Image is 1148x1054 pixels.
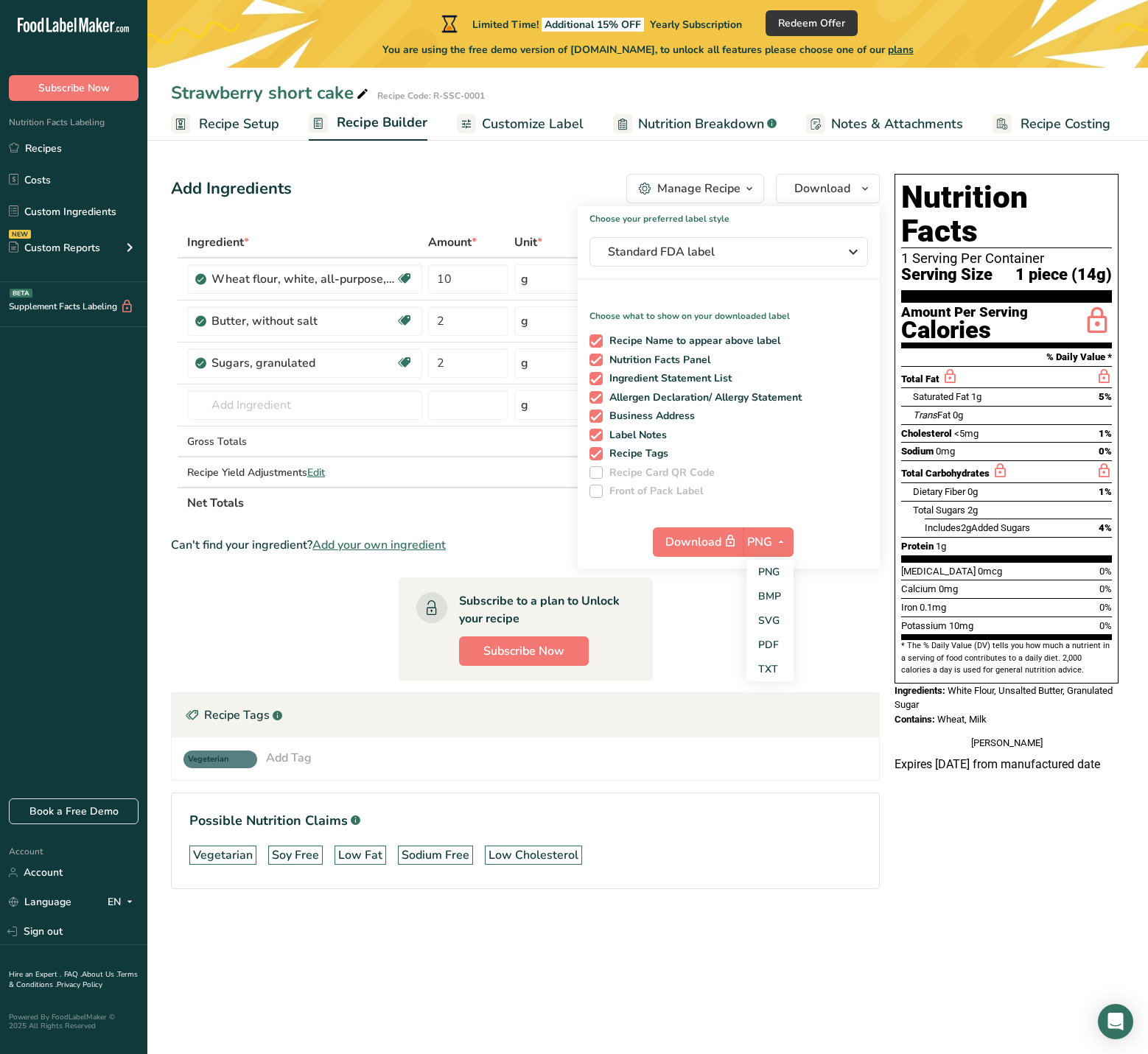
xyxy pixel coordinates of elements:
div: g [521,270,528,288]
a: Notes & Attachments [806,108,963,141]
div: Amount Per Serving [901,306,1028,320]
div: Powered By FoodLabelMaker © 2025 All Rights Reserved [9,1013,139,1030]
a: Hire an Expert . [9,969,61,980]
div: Add Ingredients [171,177,292,201]
span: Iron [901,602,917,613]
span: Vegeterian [188,753,239,766]
span: 1% [1099,428,1112,439]
div: Recipe Yield Adjustments [187,465,422,480]
section: * The % Daily Value (DV) tells you how much a nutrient in a serving of food contributes to a dail... [901,640,1112,676]
button: Manage Recipe [626,174,764,203]
span: Ingredient [187,233,249,251]
span: 10mg [949,620,973,631]
span: Nutrition Facts Panel [603,354,711,367]
a: PNG [746,560,794,584]
p: Expires [DATE] from manufactured date [895,756,1119,773]
span: 0% [1099,602,1112,613]
input: Add Ingredient [187,390,422,420]
div: NEW [9,230,31,239]
button: Standard FDA label [589,237,868,267]
span: Total Sugars [913,505,965,516]
span: 2g [967,505,978,516]
div: BETA [10,289,32,298]
span: Download [794,180,850,197]
div: Add Tag [266,749,312,767]
span: Business Address [603,410,696,423]
button: Subscribe Now [9,75,139,101]
a: TXT [746,657,794,681]
span: Total Carbohydrates [901,468,990,479]
div: Strawberry short cake [171,80,371,106]
span: Label Notes [603,429,668,442]
span: Subscribe Now [38,80,110,96]
h1: Nutrition Facts [901,180,1112,248]
span: Redeem Offer [778,15,845,31]
span: Dietary Fiber [913,486,965,497]
a: Privacy Policy [57,980,102,990]
span: Cholesterol [901,428,952,439]
div: Recipe Code: R-SSC-0001 [377,89,485,102]
span: Sodium [901,446,934,457]
div: Open Intercom Messenger [1098,1004,1133,1039]
span: Fat [913,410,951,421]
a: SVG [746,608,794,633]
button: Redeem Offer [766,10,858,36]
span: Calcium [901,583,937,594]
p: Choose what to show on your downloaded label [578,298,880,323]
span: 5% [1099,391,1112,402]
span: Standard FDA label [608,243,829,261]
span: 0.1mg [920,602,946,613]
div: [PERSON_NAME] [895,736,1119,751]
div: Calories [901,320,1028,341]
div: Wheat flour, white, all-purpose, unenriched [211,270,396,288]
span: 0% [1099,583,1112,594]
span: <5mg [954,428,979,439]
span: Front of Pack Label [603,485,704,498]
span: Protein [901,541,934,552]
span: Recipe Setup [199,114,279,134]
a: Recipe Setup [171,108,279,141]
span: Edit [307,465,325,479]
div: Can't find your ingredient? [171,536,880,554]
a: About Us . [82,969,117,980]
span: Contains: [895,714,935,725]
a: Recipe Builder [309,106,427,141]
div: Sodium Free [402,846,469,864]
div: Recipe Tags [172,693,879,737]
span: PNG [747,533,772,551]
div: g [521,396,528,414]
span: Nutrition Breakdown [638,114,764,134]
span: 0% [1099,620,1112,631]
div: Butter, without salt [211,312,396,330]
span: Recipe Card QR Code [603,466,715,479]
span: Recipe Name to appear above label [603,334,781,348]
span: 1g [936,541,946,552]
span: Wheat, Milk [937,714,987,725]
span: Ingredient Statement List [603,372,732,385]
span: Potassium [901,620,947,631]
span: Recipe Builder [337,113,427,133]
div: Sugars, granulated [211,354,396,372]
span: Add your own ingredient [312,536,446,554]
span: [MEDICAL_DATA] [901,566,976,577]
span: Notes & Attachments [831,114,963,134]
span: 0g [967,486,978,497]
button: Download [653,527,743,557]
span: Download [665,533,739,551]
span: Total Fat [901,373,939,384]
div: Low Fat [338,846,382,864]
span: Recipe Tags [603,447,669,460]
span: Additional 15% OFF [542,18,644,32]
a: Recipe Costing [993,108,1110,141]
a: Terms & Conditions . [9,969,138,990]
div: Manage Recipe [657,180,741,197]
span: 0% [1099,566,1112,577]
div: Limited Time! [438,15,742,32]
span: Saturated Fat [913,391,969,402]
span: Subscribe Now [483,642,564,660]
div: Soy Free [272,846,319,864]
a: Nutrition Breakdown [613,108,777,141]
span: Amount [428,233,477,251]
a: PDF [746,633,794,657]
button: Download [776,174,880,203]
